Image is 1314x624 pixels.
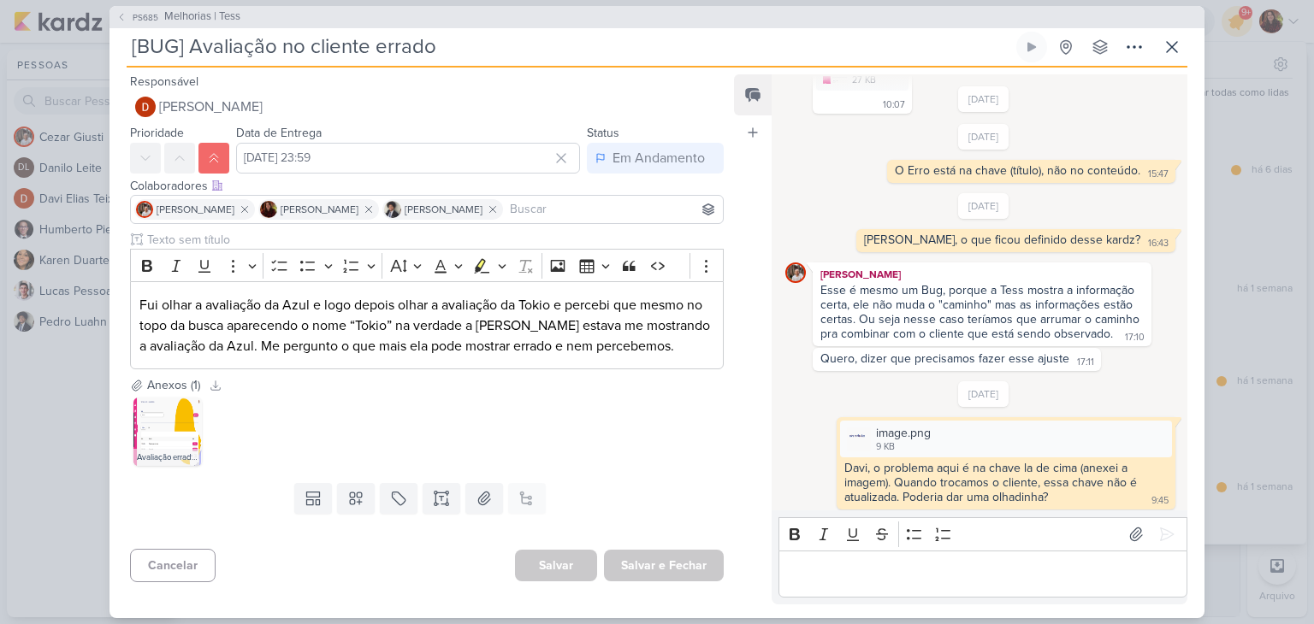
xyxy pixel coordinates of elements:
div: Editor toolbar [778,517,1187,550]
div: Avaliação errada.png [133,449,202,466]
div: 9 KB [876,440,931,454]
div: 15:47 [1148,168,1169,181]
div: Colaboradores [130,177,724,195]
div: 17:11 [1077,356,1094,369]
label: Status [587,126,619,140]
p: Fui olhar a avaliação da Azul e logo depois olhar a avaliação da Tokio e percebi que mesmo no top... [139,295,714,356]
input: Select a date [236,143,580,174]
div: Ligar relógio [1025,40,1039,54]
span: [PERSON_NAME] [281,202,358,217]
img: YERZdhE7q6Tj6unjqnQeNFxlC83XloF0sBMfsAWq.png [133,397,202,466]
span: [PERSON_NAME] [405,202,482,217]
div: 27 KB [852,74,898,87]
div: image.png [876,424,931,442]
div: 9:45 [1151,494,1169,508]
div: 17:10 [1125,331,1145,344]
img: Pedro Luahn Simões [384,201,401,218]
div: Anexos (1) [147,376,200,394]
img: Jaqueline Molina [260,201,277,218]
div: image.png [840,421,1172,457]
img: Cezar Giusti [785,262,806,283]
div: Em Andamento [613,148,705,168]
div: O Erro está na chave (título), não no conteúdo. [895,163,1140,178]
div: Editor toolbar [130,249,724,282]
div: Esse é mesmo um Bug, porque a Tess mostra a informação certa, ele não muda o "caminho" mas as inf... [820,283,1143,341]
input: Texto sem título [144,231,724,249]
div: [PERSON_NAME], o que ficou definido desse kardz? [864,233,1140,247]
span: [PERSON_NAME] [157,202,234,217]
img: Davi Elias Teixeira [135,97,156,117]
input: Buscar [506,199,719,220]
div: Editor editing area: main [130,281,724,369]
div: 10:07 [883,98,905,112]
button: [PERSON_NAME] [130,91,724,122]
label: Prioridade [130,126,184,140]
div: Editor editing area: main [778,550,1187,598]
div: [PERSON_NAME] [816,266,1148,283]
label: Responsável [130,74,198,89]
input: Kard Sem Título [127,32,1013,62]
label: Data de Entrega [236,126,322,140]
div: Quero, dizer que precisamos fazer esse ajuste [820,351,1069,366]
img: Cezar Giusti [136,201,153,218]
div: Davi, o problema aqui é na chave la de cima (anexei a imagem). Quando trocamos o cliente, essa ch... [844,461,1140,504]
button: Cancelar [130,549,216,582]
button: Em Andamento [587,143,724,174]
img: 5hoIo4KUKiKDR1jS18ji8ClYwocSADr7dPcnxMEI.png [847,427,871,451]
span: [PERSON_NAME] [159,97,263,117]
div: 16:43 [1148,237,1169,250]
